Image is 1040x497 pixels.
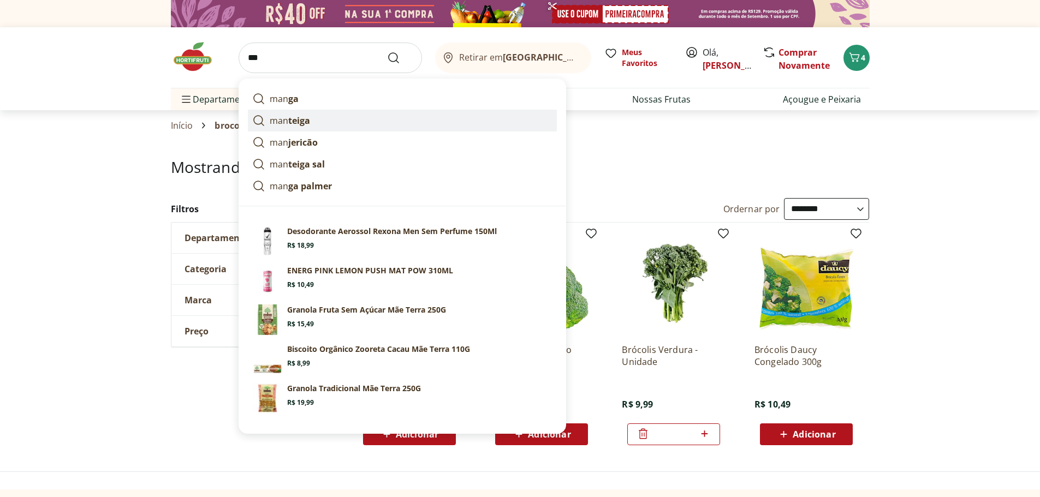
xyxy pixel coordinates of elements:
span: R$ 9,99 [622,398,653,410]
span: R$ 18,99 [287,241,314,250]
h2: Filtros [171,198,336,220]
a: Nossas Frutas [632,93,691,106]
button: Preço [171,316,335,346]
a: manjericão [248,131,557,153]
a: [PERSON_NAME] [703,59,774,71]
a: Início [171,121,193,130]
span: Adicionar [528,430,570,439]
a: PrincipalGranola Tradicional Mãe Terra 250GR$ 19,99 [248,379,557,418]
button: Retirar em[GEOGRAPHIC_DATA]/[GEOGRAPHIC_DATA] [435,43,591,73]
input: search [239,43,422,73]
span: Retirar em [459,52,580,62]
button: Marca [171,285,335,315]
p: man [270,158,325,171]
p: man [270,136,318,149]
span: Preço [185,326,209,337]
p: man [270,92,299,105]
p: man [270,114,310,127]
a: manga [248,88,557,110]
span: R$ 10,49 [754,398,791,410]
button: Carrinho [843,45,870,71]
b: [GEOGRAPHIC_DATA]/[GEOGRAPHIC_DATA] [503,51,687,63]
span: Departamento [185,232,249,243]
span: Adicionar [396,430,438,439]
strong: ga palmer [288,180,332,192]
a: Meus Favoritos [604,47,672,69]
img: Brócolis Daucy Congelado 300g [754,231,858,335]
a: PrincipalDesodorante Aerossol Rexona Men Sem Perfume 150MlR$ 18,99 [248,221,557,261]
img: Hortifruti [171,40,225,73]
button: Menu [180,86,193,112]
strong: ga [288,93,299,105]
span: R$ 19,99 [287,398,314,407]
strong: jericão [288,136,318,148]
a: manteiga [248,110,557,131]
button: Adicionar [760,423,853,445]
a: Brócolis Verdura - Unidade [622,344,726,368]
span: R$ 10,49 [287,280,314,289]
strong: teiga [288,115,310,127]
strong: teiga sal [288,158,325,170]
img: Principal [252,226,283,256]
label: Ordernar por [723,203,780,215]
p: Granola Fruta Sem Açúcar Mãe Terra 250G [287,304,446,315]
img: Principal [252,383,283,414]
span: Departamentos [180,86,258,112]
a: PrincipalBiscoito Orgânico Zooreta Cacau Mãe Terra 110GR$ 8,99 [248,339,557,379]
p: ENERG PINK LEMON PUSH MAT POW 310ML [287,265,453,276]
button: Submit Search [387,51,413,64]
a: manga palmer [248,175,557,197]
a: Açougue e Peixaria [783,93,861,106]
a: Energético Pink Lemon Push Mat Pow 310mlENERG PINK LEMON PUSH MAT POW 310MLR$ 10,49 [248,261,557,300]
p: Granola Tradicional Mãe Terra 250G [287,383,421,394]
span: brocolis [215,121,249,130]
span: Meus Favoritos [622,47,672,69]
span: Adicionar [793,430,835,439]
button: Adicionar [363,423,456,445]
button: Adicionar [495,423,588,445]
img: Brócolis Verdura - Unidade [622,231,726,335]
button: Departamento [171,223,335,253]
p: Biscoito Orgânico Zooreta Cacau Mãe Terra 110G [287,344,470,355]
span: Marca [185,295,212,306]
p: man [270,179,332,193]
button: Categoria [171,254,335,284]
img: Energético Pink Lemon Push Mat Pow 310ml [252,265,283,296]
p: Desodorante Aerossol Rexona Men Sem Perfume 150Ml [287,226,497,237]
span: R$ 8,99 [287,359,310,368]
span: Categoria [185,264,227,274]
h1: Mostrando resultados para: [171,158,870,176]
img: Principal [252,344,283,374]
a: Comprar Novamente [778,46,830,71]
a: Brócolis Daucy Congelado 300g [754,344,858,368]
span: Olá, [703,46,751,72]
a: Granola Fruta Sem Açúcar Mãe Terra 250GR$ 15,49 [248,300,557,339]
span: R$ 15,49 [287,320,314,328]
span: 4 [861,52,865,63]
a: manteiga sal [248,153,557,175]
